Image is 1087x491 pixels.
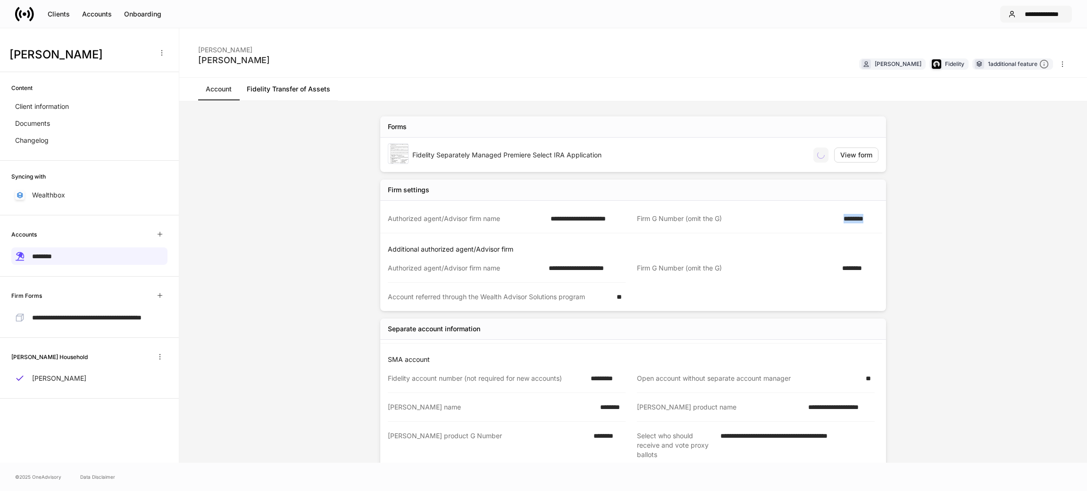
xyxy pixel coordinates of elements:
div: Select who should receive and vote proxy ballots [637,431,715,459]
div: View form [840,150,872,160]
a: Changelog [11,132,167,149]
a: Wealthbox [11,187,167,204]
div: Accounts [82,9,112,19]
button: View form [834,147,878,163]
h6: Firm Forms [11,291,42,300]
div: [PERSON_NAME] name [388,402,594,412]
div: Open account without separate account manager [637,374,860,383]
p: Client information [15,102,69,111]
div: Authorized agent/Advisor firm name [388,214,545,223]
a: [PERSON_NAME] [11,370,167,387]
p: Changelog [15,136,49,145]
div: Fidelity Separately Managed Premiere Select IRA Application [412,150,806,160]
h6: Syncing with [11,172,46,181]
div: Onboarding [124,9,161,19]
div: Firm G Number (omit the G) [637,263,836,273]
div: Firm G Number (omit the G) [637,214,838,223]
button: Accounts [76,7,118,22]
div: Account referred through the Wealth Advisor Solutions program [388,292,611,302]
button: Onboarding [118,7,167,22]
div: [PERSON_NAME] product G Number [388,431,588,459]
a: Fidelity Transfer of Assets [239,78,338,100]
button: Clients [42,7,76,22]
a: Account [198,78,239,100]
h6: Content [11,83,33,92]
a: Client information [11,98,167,115]
h6: Accounts [11,230,37,239]
p: [PERSON_NAME] [32,374,86,383]
p: SMA account [388,355,882,364]
div: Forms [388,122,407,131]
p: Documents [15,119,50,128]
p: Wealthbox [32,190,65,200]
div: Clients [48,9,70,19]
div: Fidelity [945,59,964,68]
a: Documents [11,115,167,132]
h6: [PERSON_NAME] Household [11,352,88,361]
span: © 2025 OneAdvisory [15,473,61,481]
a: Data Disclaimer [80,473,115,481]
div: 1 additional feature [988,59,1049,69]
div: [PERSON_NAME] [198,40,270,55]
div: [PERSON_NAME] [875,59,921,68]
div: [PERSON_NAME] product name [637,402,803,412]
div: [PERSON_NAME] [198,55,270,66]
div: Separate account information [388,324,480,334]
div: Firm settings [388,185,429,195]
p: Additional authorized agent/Advisor firm [388,245,882,254]
h3: [PERSON_NAME] [9,47,151,62]
div: Authorized agent/Advisor firm name [388,263,543,273]
div: Fidelity account number (not required for new accounts) [388,374,585,383]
